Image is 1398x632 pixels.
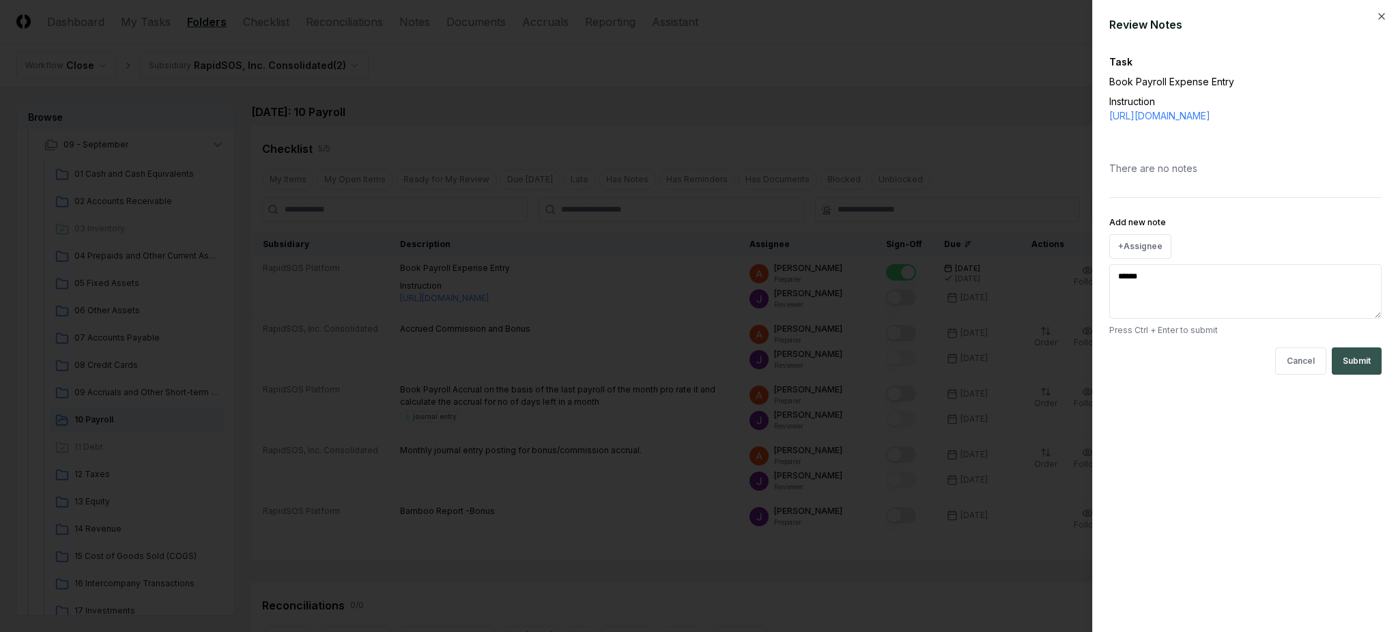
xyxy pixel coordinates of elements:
div: Review Notes [1109,16,1382,33]
p: Book Payroll Expense Entry [1109,74,1335,89]
button: Submit [1332,347,1382,375]
div: Task [1109,55,1382,69]
a: [URL][DOMAIN_NAME] [1109,109,1210,123]
div: There are no notes [1109,150,1382,186]
button: +Assignee [1109,234,1171,259]
label: Add new note [1109,217,1166,227]
button: Cancel [1275,347,1326,375]
p: Instruction [1109,94,1335,123]
p: Press Ctrl + Enter to submit [1109,324,1382,336]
